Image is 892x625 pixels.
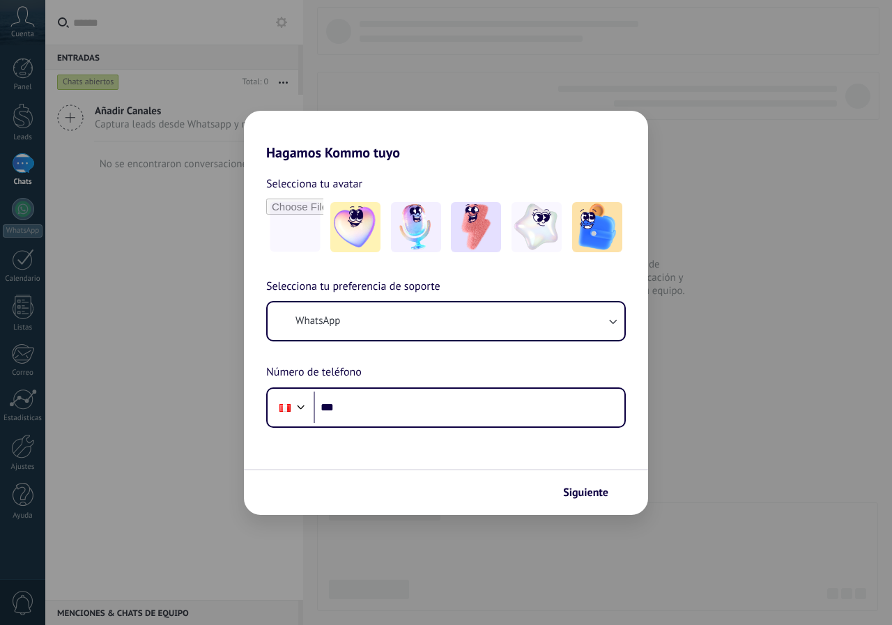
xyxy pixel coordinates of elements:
[572,202,622,252] img: -5.jpeg
[563,488,608,497] span: Siguiente
[266,364,362,382] span: Número de teléfono
[451,202,501,252] img: -3.jpeg
[266,278,440,296] span: Selecciona tu preferencia de soporte
[512,202,562,252] img: -4.jpeg
[295,314,340,328] span: WhatsApp
[557,481,627,504] button: Siguiente
[244,111,648,161] h2: Hagamos Kommo tuyo
[268,302,624,340] button: WhatsApp
[266,175,362,193] span: Selecciona tu avatar
[330,202,380,252] img: -1.jpeg
[391,202,441,252] img: -2.jpeg
[272,393,298,422] div: Peru: + 51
